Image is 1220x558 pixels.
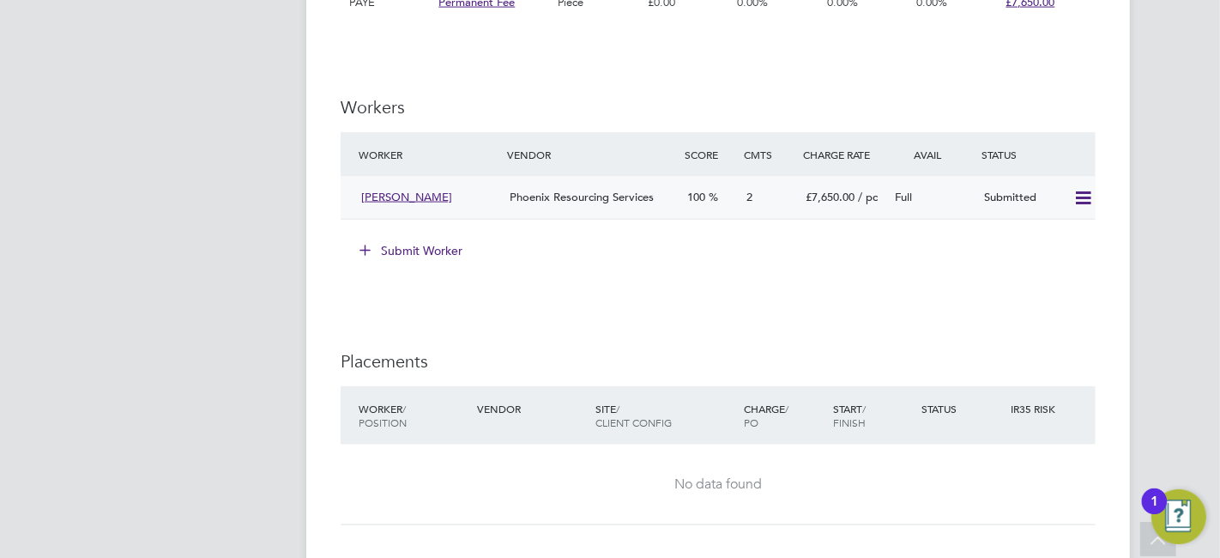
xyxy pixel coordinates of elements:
[341,350,1096,373] h3: Placements
[354,393,473,438] div: Worker
[744,402,788,429] span: / PO
[503,139,680,170] div: Vendor
[1151,501,1158,524] div: 1
[591,393,740,438] div: Site
[510,190,654,204] span: Phoenix Resourcing Services
[347,237,476,264] button: Submit Worker
[680,139,740,170] div: Score
[359,402,407,429] span: / Position
[977,184,1066,212] div: Submitted
[1151,489,1206,544] button: Open Resource Center, 1 new notification
[341,96,1096,118] h3: Workers
[740,139,799,170] div: Cmts
[361,190,452,204] span: [PERSON_NAME]
[358,476,1078,494] div: No data found
[746,190,752,204] span: 2
[799,139,888,170] div: Charge Rate
[829,393,918,438] div: Start
[687,190,705,204] span: 100
[806,190,855,204] span: £7,650.00
[354,139,503,170] div: Worker
[473,393,591,424] div: Vendor
[858,190,878,204] span: / pc
[1006,393,1066,424] div: IR35 Risk
[895,190,912,204] span: Full
[888,139,977,170] div: Avail
[918,393,1007,424] div: Status
[595,402,672,429] span: / Client Config
[740,393,829,438] div: Charge
[977,139,1096,170] div: Status
[833,402,866,429] span: / Finish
